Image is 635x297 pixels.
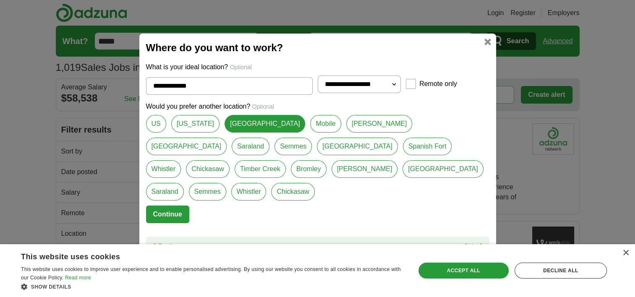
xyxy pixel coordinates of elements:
[21,266,401,281] span: This website uses cookies to improve user experience and to enable personalised advertising. By u...
[146,102,489,112] p: Would you prefer another location?
[402,160,483,178] a: [GEOGRAPHIC_DATA]
[65,275,91,281] a: Read more, opens a new window
[232,138,269,155] a: Saraland
[515,263,607,279] div: Decline all
[274,138,312,155] a: Semmes
[464,242,484,252] a: Skip ❯
[21,249,383,262] div: This website uses cookies
[151,242,173,252] a: ❮ Back
[332,160,398,178] a: [PERSON_NAME]
[230,64,252,70] span: Optional
[146,183,184,201] a: Saraland
[186,160,229,178] a: Chickasaw
[346,115,413,133] a: [PERSON_NAME]
[235,160,286,178] a: Timber Creek
[146,40,489,55] h2: Where do you want to work?
[146,62,489,72] p: What is your ideal location?
[225,115,306,133] a: [GEOGRAPHIC_DATA]
[31,284,71,290] span: Show details
[146,115,166,133] a: US
[146,160,181,178] a: Whistler
[403,138,452,155] a: Spanish Fort
[291,160,327,178] a: Bromley
[310,115,341,133] a: Mobile
[252,103,274,110] span: Optional
[271,183,314,201] a: Chickasaw
[189,183,226,201] a: Semmes
[146,138,227,155] a: [GEOGRAPHIC_DATA]
[418,263,509,279] div: Accept all
[622,250,629,256] div: Close
[146,206,189,223] button: Continue
[317,138,398,155] a: [GEOGRAPHIC_DATA]
[21,282,404,291] div: Show details
[419,79,457,89] label: Remote only
[171,115,220,133] a: [US_STATE]
[231,183,267,201] a: Whistler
